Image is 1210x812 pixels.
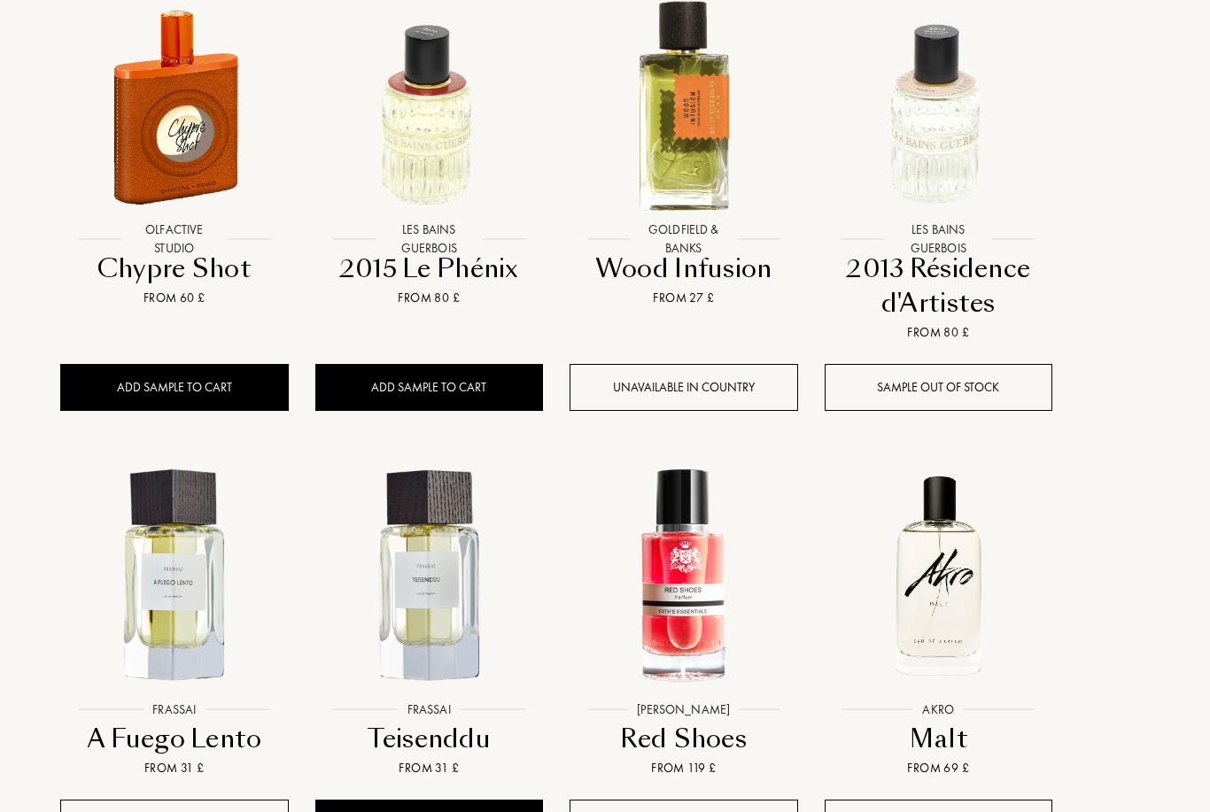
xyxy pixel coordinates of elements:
div: From 80 £ [833,324,1047,343]
div: Teisenddu [323,723,538,757]
img: Malt Akro [825,462,1054,692]
div: Chypre Shot [68,252,283,287]
div: From 60 £ [68,290,283,308]
div: 2015 Le Phénix [323,252,538,287]
div: From 31 £ [68,760,283,778]
div: From 27 £ [578,290,792,308]
div: From 69 £ [833,760,1047,778]
div: Malt [833,723,1047,757]
a: Malt AkroAkroMaltFrom 69 £ [826,443,1054,800]
div: A Fuego Lento [68,723,283,757]
div: From 119 £ [578,760,792,778]
img: A Fuego Lento Frassai [60,462,290,692]
img: Red Shoes Jacques Fath [570,462,799,692]
a: A Fuego Lento FrassaiFrassaiA Fuego LentoFrom 31 £ [61,443,290,800]
div: 2013 Résidence d'Artistes [833,252,1047,322]
div: Red Shoes [578,723,792,757]
a: Red Shoes Jacques Fath[PERSON_NAME]Red ShoesFrom 119 £ [570,443,799,800]
div: Wood Infusion [578,252,792,287]
div: Add sample to cart [316,365,545,412]
img: Teisenddu Frassai [315,462,545,692]
div: Unavailable in country [570,365,799,412]
div: Add sample to cart [61,365,290,412]
div: From 80 £ [323,290,538,308]
div: From 31 £ [323,760,538,778]
div: Sample out of stock [826,365,1054,412]
a: Teisenddu FrassaiFrassaiTeisendduFrom 31 £ [316,443,545,800]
